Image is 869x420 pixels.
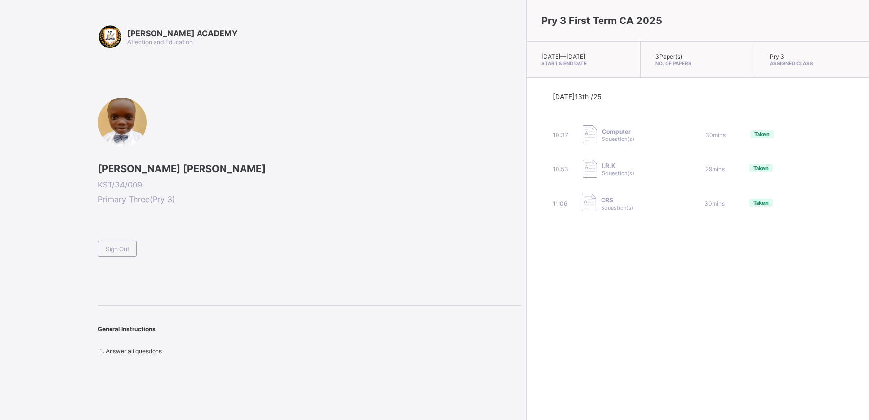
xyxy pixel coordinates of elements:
[583,160,597,178] img: take_paper.cd97e1aca70de81545fe8e300f84619e.svg
[98,180,521,189] span: KST/34/009
[98,163,521,175] span: [PERSON_NAME] [PERSON_NAME]
[770,53,784,60] span: Pry 3
[705,131,726,139] span: 30 mins
[753,165,769,172] span: Taken
[98,326,156,333] span: General Instructions
[106,245,129,253] span: Sign Out
[583,125,597,143] img: take_paper.cd97e1aca70de81545fe8e300f84619e.svg
[98,194,521,204] span: Primary Three ( Pry 3 )
[553,93,602,101] span: [DATE] 13th /25
[541,15,662,26] span: Pry 3 First Term CA 2025
[704,200,725,207] span: 30 mins
[655,53,682,60] span: 3 Paper(s)
[602,136,634,142] span: 5 question(s)
[541,53,585,60] span: [DATE] — [DATE]
[770,60,854,66] span: Assigned Class
[754,131,770,138] span: Taken
[553,200,567,207] span: 11:06
[655,60,739,66] span: No. of Papers
[553,165,568,173] span: 10:53
[553,131,568,139] span: 10:37
[602,128,634,135] span: Computer
[127,38,193,46] span: Affection and Education
[602,170,634,177] span: 5 question(s)
[601,204,633,211] span: 5 question(s)
[602,162,634,169] span: I.R.K
[106,348,162,355] span: Answer all questions
[753,199,769,206] span: Taken
[705,165,725,173] span: 29 mins
[582,194,596,212] img: take_paper.cd97e1aca70de81545fe8e300f84619e.svg
[601,196,633,204] span: CRS
[127,28,238,38] span: [PERSON_NAME] ACADEMY
[541,60,625,66] span: Start & End Date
